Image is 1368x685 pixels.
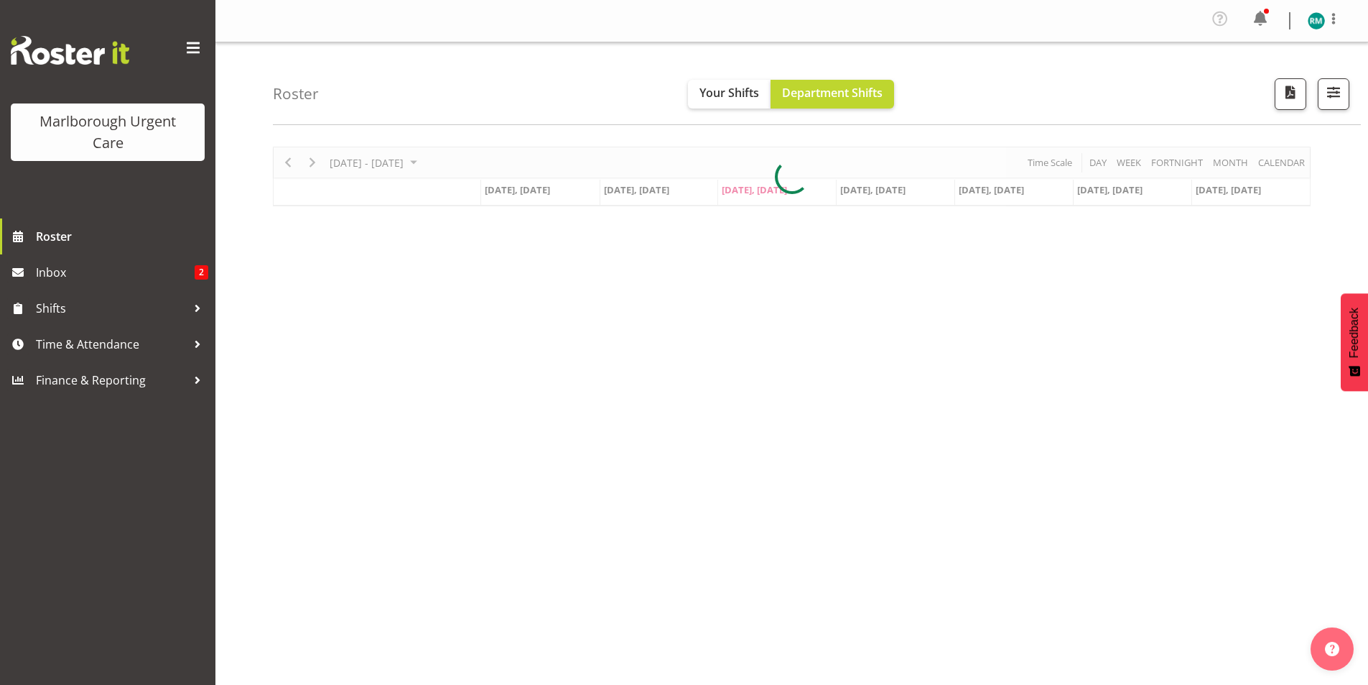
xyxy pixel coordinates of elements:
[25,111,190,154] div: Marlborough Urgent Care
[1348,308,1361,358] span: Feedback
[11,36,129,65] img: Rosterit website logo
[688,80,771,109] button: Your Shifts
[36,334,187,355] span: Time & Attendance
[1341,293,1368,391] button: Feedback - Show survey
[195,265,208,280] span: 2
[273,86,319,102] h4: Roster
[699,85,759,101] span: Your Shifts
[1325,642,1339,656] img: help-xxl-2.png
[1308,12,1325,29] img: rachel-murphy11847.jpg
[36,369,187,391] span: Finance & Reporting
[36,298,187,319] span: Shifts
[1318,78,1349,110] button: Filter Shifts
[36,262,195,283] span: Inbox
[1275,78,1306,110] button: Download a PDF of the roster according to the set date range.
[771,80,894,109] button: Department Shifts
[782,85,883,101] span: Department Shifts
[36,226,208,247] span: Roster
